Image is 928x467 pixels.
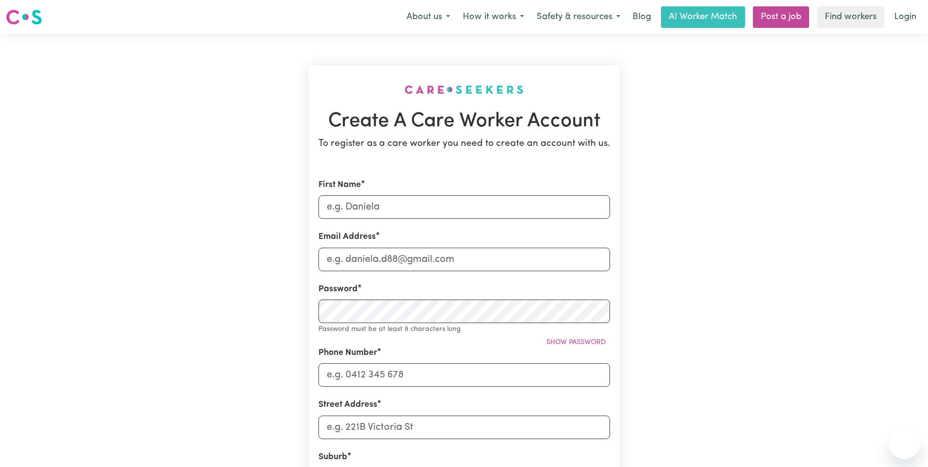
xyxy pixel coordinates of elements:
img: Careseekers logo [6,8,42,26]
label: Phone Number [318,347,377,359]
a: AI Worker Match [661,6,745,28]
input: e.g. Daniela [318,195,610,219]
span: Show password [546,339,606,346]
input: e.g. 0412 345 678 [318,363,610,387]
h1: Create A Care Worker Account [318,110,610,133]
label: First Name [318,179,361,191]
input: e.g. daniela.d88@gmail.com [318,248,610,271]
button: About us [400,7,456,27]
p: To register as a care worker you need to create an account with us. [318,137,610,151]
a: Login [888,6,922,28]
label: Password [318,283,358,296]
a: Find workers [817,6,884,28]
iframe: Button to launch messaging window [889,428,920,459]
a: Careseekers logo [6,6,42,28]
button: How it works [456,7,530,27]
button: Show password [542,335,610,350]
label: Email Address [318,231,376,243]
label: Street Address [318,398,377,411]
a: Blog [627,6,657,28]
button: Safety & resources [530,7,627,27]
label: Suburb [318,451,347,464]
a: Post a job [753,6,809,28]
small: Password must be at least 8 characters long [318,326,461,333]
input: e.g. 221B Victoria St [318,416,610,439]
